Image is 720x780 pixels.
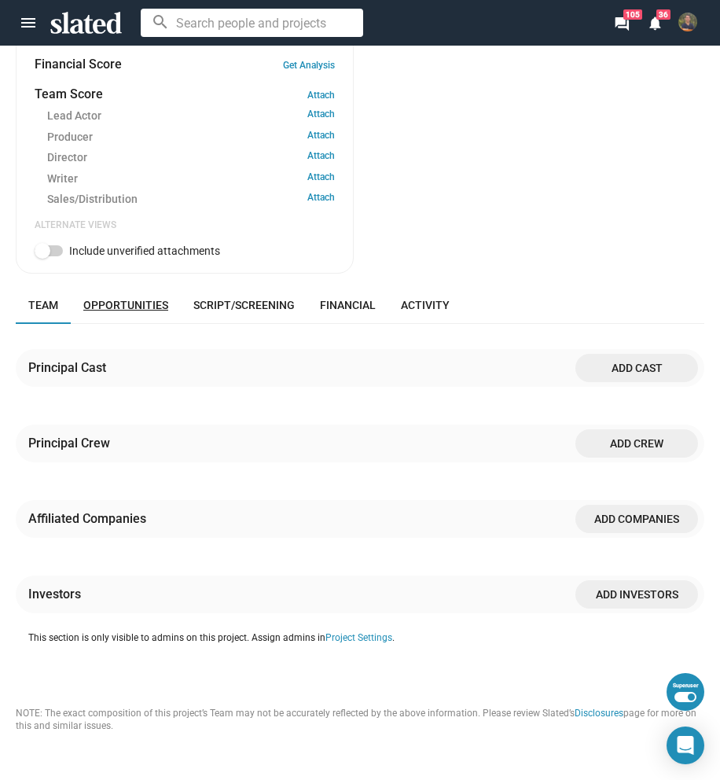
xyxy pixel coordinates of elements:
div: Investors [28,586,87,602]
span: Add crew [588,429,685,458]
button: Superuser [667,673,704,711]
div: Open Intercom Messenger [667,727,704,764]
mat-icon: notifications [647,15,662,30]
div: Alternate Views [35,219,335,232]
a: Attach [307,109,335,123]
p: This section is only visible to admins on this project. Assign admins in . [28,632,704,645]
button: Project Settings [325,632,392,645]
a: Team [16,286,71,324]
a: Attach [307,150,335,165]
a: Opportunities [71,286,181,324]
span: Script/Screening [193,299,295,311]
span: Lead Actor [47,109,101,123]
div: Principal Crew [28,435,116,451]
button: Add companies [575,505,698,533]
div: Superuser [673,682,698,689]
img: Mitchell Sturhann [678,13,697,31]
span: Director [47,150,87,165]
span: Financial [320,299,376,311]
a: Attach [307,171,335,186]
button: Add cast [575,354,698,382]
input: Search people and projects [141,9,363,37]
span: Activity [401,299,450,311]
dt: Team Score [35,86,103,102]
span: Sales/Distribution [47,192,138,207]
a: 36 [638,11,671,36]
button: Add crew [575,429,698,458]
a: Disclosures [575,708,623,719]
span: Team [28,299,58,311]
span: 105 [623,9,642,20]
span: Add companies [588,505,685,533]
button: Mitchell Sturhann [671,9,704,35]
a: Financial [307,286,388,324]
dt: Financial Score [35,56,122,72]
span: Producer [47,130,93,145]
a: Get Analysis [283,60,335,71]
a: Script/Screening [181,286,307,324]
span: Add cast [588,354,685,382]
div: NOTE: The exact composition of this project’s Team may not be accurately reflected by the above i... [16,708,704,733]
span: Include unverified attachments [69,245,220,257]
span: Writer [47,171,78,186]
mat-icon: menu [19,13,38,32]
a: 105 [605,11,638,36]
div: Principal Cast [28,359,112,376]
a: Attach [307,90,335,101]
mat-icon: forum [614,16,629,31]
a: Attach [307,192,335,207]
a: Attach [307,130,335,145]
span: Add investors [588,580,685,609]
span: Opportunities [83,299,168,311]
div: Affiliated Companies [28,510,152,527]
button: Add investors [575,580,698,609]
a: Activity [388,286,462,324]
span: 36 [656,9,670,20]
